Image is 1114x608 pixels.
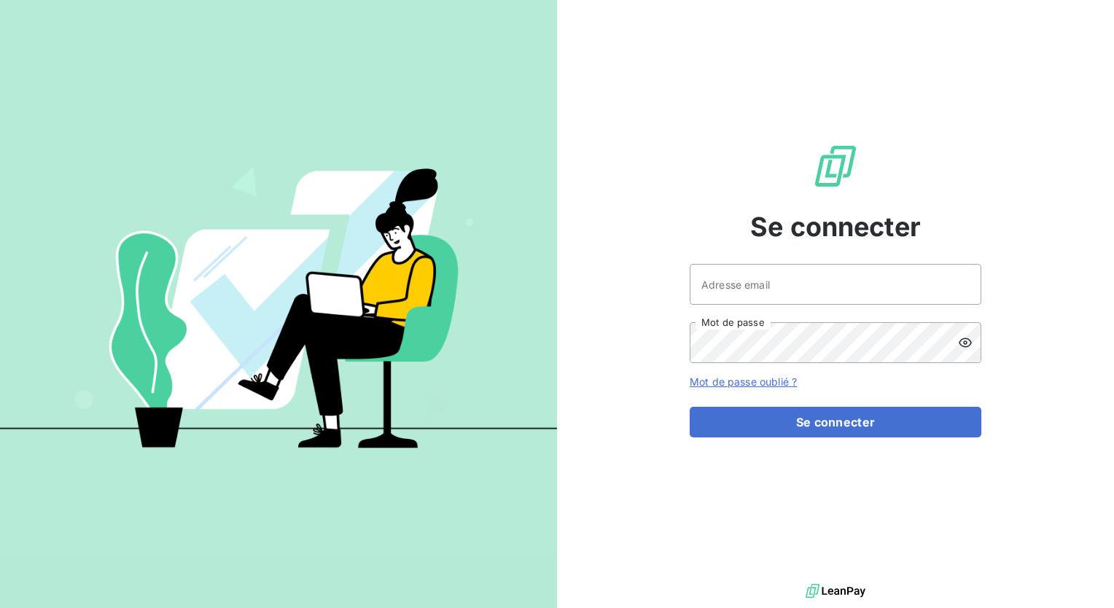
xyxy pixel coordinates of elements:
[812,143,859,190] img: Logo LeanPay
[750,207,921,246] span: Se connecter
[690,375,797,388] a: Mot de passe oublié ?
[690,407,981,437] button: Se connecter
[806,580,865,602] img: logo
[690,264,981,305] input: placeholder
